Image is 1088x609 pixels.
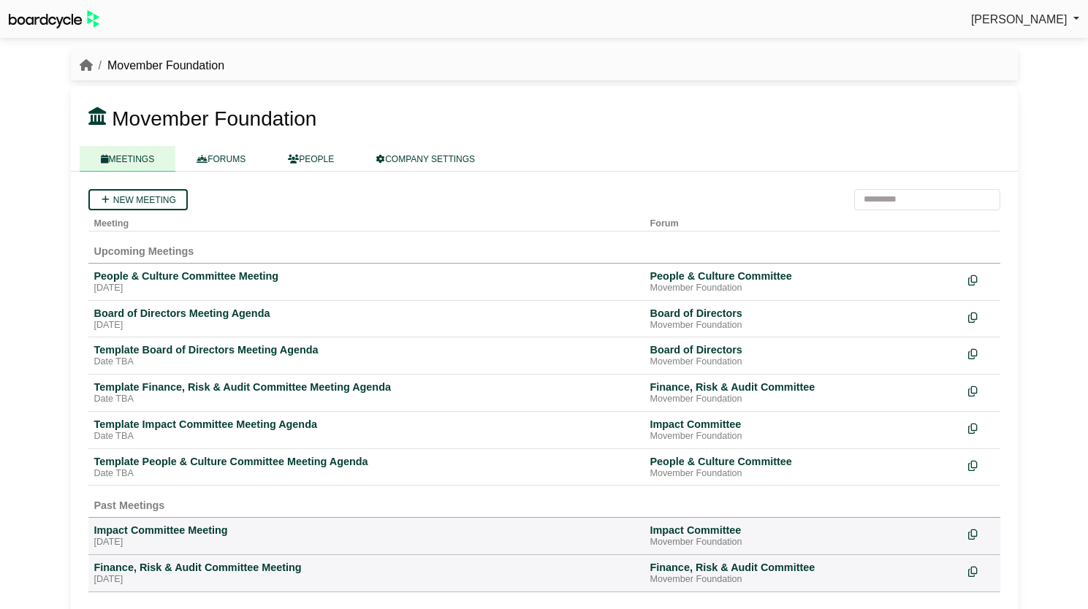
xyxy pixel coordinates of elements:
[650,394,956,405] div: Movember Foundation
[650,468,956,480] div: Movember Foundation
[88,189,188,210] a: New meeting
[94,394,639,405] div: Date TBA
[644,210,962,231] th: Forum
[94,307,639,320] div: Board of Directors Meeting Agenda
[94,524,639,548] a: Impact Committee Meeting [DATE]
[650,283,956,294] div: Movember Foundation
[94,269,639,294] a: People & Culture Committee Meeting [DATE]
[968,455,994,475] div: Make a copy
[650,307,956,332] a: Board of Directors Movember Foundation
[112,107,316,130] span: Movember Foundation
[267,146,355,172] a: PEOPLE
[94,380,639,405] a: Template Finance, Risk & Audit Committee Meeting Agenda Date TBA
[94,455,639,468] div: Template People & Culture Committee Meeting Agenda
[175,146,267,172] a: FORUMS
[650,320,956,332] div: Movember Foundation
[94,561,639,574] div: Finance, Risk & Audit Committee Meeting
[94,524,639,537] div: Impact Committee Meeting
[650,418,956,443] a: Impact Committee Movember Foundation
[94,343,639,368] a: Template Board of Directors Meeting Agenda Date TBA
[650,307,956,320] div: Board of Directors
[88,231,1000,263] td: Upcoming Meetings
[94,283,639,294] div: [DATE]
[94,561,639,586] a: Finance, Risk & Audit Committee Meeting [DATE]
[650,524,956,548] a: Impact Committee Movember Foundation
[971,13,1068,26] span: [PERSON_NAME]
[650,455,956,468] div: People & Culture Committee
[93,56,225,75] li: Movember Foundation
[650,380,956,405] a: Finance, Risk & Audit Committee Movember Foundation
[94,343,639,356] div: Template Board of Directors Meeting Agenda
[650,524,956,537] div: Impact Committee
[94,468,639,480] div: Date TBA
[650,431,956,443] div: Movember Foundation
[971,10,1079,29] a: [PERSON_NAME]
[650,343,956,368] a: Board of Directors Movember Foundation
[650,537,956,548] div: Movember Foundation
[94,307,639,332] a: Board of Directors Meeting Agenda [DATE]
[88,486,1000,518] td: Past Meetings
[80,146,176,172] a: MEETINGS
[94,574,639,586] div: [DATE]
[968,343,994,363] div: Make a copy
[650,574,956,586] div: Movember Foundation
[650,269,956,294] a: People & Culture Committee Movember Foundation
[94,431,639,443] div: Date TBA
[650,561,956,586] a: Finance, Risk & Audit Committee Movember Foundation
[650,269,956,283] div: People & Culture Committee
[968,561,994,581] div: Make a copy
[94,269,639,283] div: People & Culture Committee Meeting
[355,146,496,172] a: COMPANY SETTINGS
[94,418,639,443] a: Template Impact Committee Meeting Agenda Date TBA
[94,455,639,480] a: Template People & Culture Committee Meeting Agenda Date TBA
[94,380,639,394] div: Template Finance, Risk & Audit Committee Meeting Agenda
[968,307,994,326] div: Make a copy
[650,356,956,368] div: Movember Foundation
[80,56,225,75] nav: breadcrumb
[650,343,956,356] div: Board of Directors
[88,210,644,231] th: Meeting
[968,380,994,400] div: Make a copy
[94,320,639,332] div: [DATE]
[650,561,956,574] div: Finance, Risk & Audit Committee
[650,380,956,394] div: Finance, Risk & Audit Committee
[9,10,99,28] img: BoardcycleBlackGreen-aaafeed430059cb809a45853b8cf6d952af9d84e6e89e1f1685b34bfd5cb7d64.svg
[968,418,994,437] div: Make a copy
[94,537,639,548] div: [DATE]
[968,269,994,289] div: Make a copy
[94,356,639,368] div: Date TBA
[968,524,994,543] div: Make a copy
[650,455,956,480] a: People & Culture Committee Movember Foundation
[650,418,956,431] div: Impact Committee
[94,418,639,431] div: Template Impact Committee Meeting Agenda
